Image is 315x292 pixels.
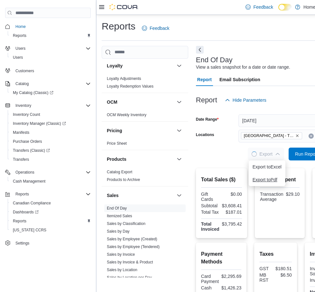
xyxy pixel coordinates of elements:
[15,170,34,175] span: Operations
[175,127,183,134] button: Pricing
[175,155,183,163] button: Products
[107,229,130,234] a: Sales by Day
[13,102,34,109] button: Inventory
[13,168,91,176] span: Operations
[107,245,160,249] a: Sales by Employee (Tendered)
[13,239,32,247] a: Settings
[107,244,160,249] span: Sales by Employee (Tendered)
[10,217,91,225] span: Reports
[10,138,91,145] span: Purchase Orders
[10,54,91,61] span: Users
[10,32,91,39] span: Reports
[10,120,69,127] a: Inventory Manager (Classic)
[278,4,292,11] input: Dark Mode
[243,1,275,13] a: Feedback
[3,190,93,199] button: Reports
[107,76,141,81] a: Loyalty Adjustments
[107,260,153,264] a: Sales by Invoice & Product
[241,132,302,139] span: Winnipeg - The Shed District - Fire & Flower
[107,221,145,226] span: Sales by Classification
[10,54,25,61] a: Users
[8,137,93,146] button: Purchase Orders
[107,84,153,89] a: Loyalty Redemption Values
[196,46,204,54] button: Next
[10,156,91,163] span: Transfers
[15,192,29,197] span: Reports
[102,20,135,33] h1: Reports
[3,238,93,248] button: Settings
[13,139,42,144] span: Purchase Orders
[10,138,45,145] a: Purchase Orders
[10,177,91,185] span: Cash Management
[107,177,140,182] span: Products to Archive
[8,208,93,217] a: Dashboards
[175,192,183,199] button: Sales
[13,190,91,198] span: Reports
[15,24,26,29] span: Home
[13,45,28,52] button: Users
[139,22,172,35] a: Feedback
[13,102,91,109] span: Inventory
[13,22,91,30] span: Home
[223,192,242,197] div: $0.00
[8,155,93,164] button: Transfers
[13,168,37,176] button: Operations
[201,274,219,284] div: Card Payment
[150,25,169,31] span: Feedback
[107,169,132,175] span: Catalog Export
[13,190,32,198] button: Reports
[196,56,233,64] h3: End Of Day
[221,285,241,290] div: $1,426.23
[109,4,138,10] img: Cova
[107,252,135,257] a: Sales by Invoice
[102,111,188,121] div: OCM
[10,89,56,97] a: My Catalog (Classic)
[10,147,91,154] span: Transfers (Classic)
[275,266,292,271] div: $180.51
[196,117,219,122] label: Date Range
[15,81,29,86] span: Catalog
[8,119,93,128] a: Inventory Manager (Classic)
[107,156,126,162] h3: Products
[15,68,34,73] span: Customers
[5,19,91,249] nav: Complex example
[13,66,91,74] span: Customers
[253,4,273,10] span: Feedback
[10,111,43,118] a: Inventory Count
[13,239,91,247] span: Settings
[8,146,93,155] a: Transfers (Classic)
[10,217,29,225] a: Reports
[249,173,285,186] button: Export toPdf
[248,148,284,160] button: LoadingExport
[107,206,127,210] a: End Of Day
[10,208,41,216] a: Dashboards
[13,201,51,206] span: Canadian Compliance
[15,103,31,108] span: Inventory
[107,192,119,199] h3: Sales
[219,73,260,86] span: Email Subscription
[222,203,242,208] div: $3,608.41
[8,31,93,40] button: Reports
[13,121,66,126] span: Inventory Manager (Classic)
[223,210,242,215] div: $187.01
[251,151,257,157] span: Loading
[8,177,93,186] button: Cash Management
[222,221,242,227] div: $3,795.42
[249,160,285,173] button: Export toExcel
[107,112,146,117] span: OCM Weekly Inventory
[107,237,157,241] a: Sales by Employee (Created)
[13,67,37,75] a: Customers
[196,96,217,104] h3: Report
[13,130,29,135] span: Manifests
[221,274,241,279] div: $2,295.69
[107,63,174,69] button: Loyalty
[309,133,314,139] button: Clear input
[10,208,91,216] span: Dashboards
[107,214,132,218] a: Itemized Sales
[10,129,32,136] a: Manifests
